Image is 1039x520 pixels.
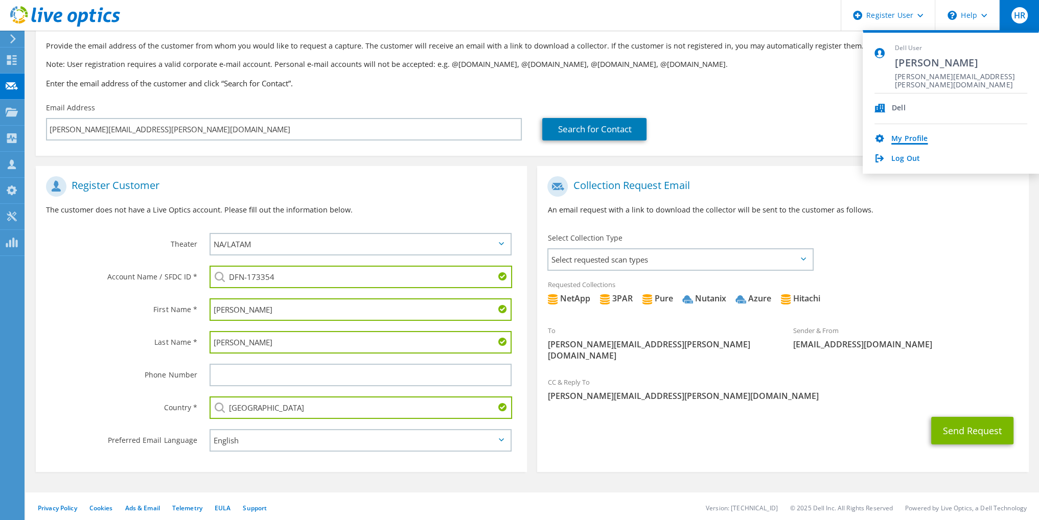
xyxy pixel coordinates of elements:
[780,293,820,304] div: Hitachi
[89,504,113,512] a: Cookies
[547,204,1018,216] p: An email request with a link to download the collector will be sent to the customer as follows.
[38,504,77,512] a: Privacy Policy
[547,176,1013,197] h1: Collection Request Email
[547,339,773,361] span: [PERSON_NAME][EMAIL_ADDRESS][PERSON_NAME][DOMAIN_NAME]
[892,104,906,113] div: Dell
[948,11,957,20] svg: \n
[891,154,920,164] a: Log Out
[46,266,197,282] label: Account Name / SFDC ID *
[46,59,1019,70] p: Note: User registration requires a valid corporate e-mail account. Personal e-mail accounts will ...
[931,417,1013,444] button: Send Request
[547,390,1018,401] span: [PERSON_NAME][EMAIL_ADDRESS][PERSON_NAME][DOMAIN_NAME]
[46,396,197,413] label: Country *
[548,249,812,270] span: Select requested scan types
[790,504,893,512] li: © 2025 Dell Inc. All Rights Reserved
[46,78,1019,89] h3: Enter the email address of the customer and click “Search for Contact”.
[125,504,160,512] a: Ads & Email
[537,320,783,366] div: To
[793,339,1019,350] span: [EMAIL_ADDRESS][DOMAIN_NAME]
[46,331,197,347] label: Last Name *
[542,118,647,140] a: Search for Contact
[895,44,1027,53] span: Dell User
[895,56,1027,69] span: [PERSON_NAME]
[706,504,778,512] li: Version: [TECHNICAL_ID]
[547,233,622,243] label: Select Collection Type
[243,504,267,512] a: Support
[905,504,1027,512] li: Powered by Live Optics, a Dell Technology
[46,204,517,216] p: The customer does not have a Live Optics account. Please fill out the information below.
[642,293,673,304] div: Pure
[215,504,230,512] a: EULA
[46,103,95,113] label: Email Address
[783,320,1029,355] div: Sender & From
[735,293,771,304] div: Azure
[46,429,197,445] label: Preferred Email Language
[172,504,202,512] a: Telemetry
[599,293,632,304] div: 3PAR
[537,274,1028,315] div: Requested Collections
[46,40,1019,52] p: Provide the email address of the customer from whom you would like to request a capture. The cust...
[46,298,197,315] label: First Name *
[891,134,928,144] a: My Profile
[46,364,197,380] label: Phone Number
[547,293,590,304] div: NetApp
[46,176,512,197] h1: Register Customer
[537,371,1028,407] div: CC & Reply To
[895,73,1027,82] span: [PERSON_NAME][EMAIL_ADDRESS][PERSON_NAME][DOMAIN_NAME]
[1011,7,1028,23] span: HR
[46,233,197,249] label: Theater
[682,293,726,304] div: Nutanix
